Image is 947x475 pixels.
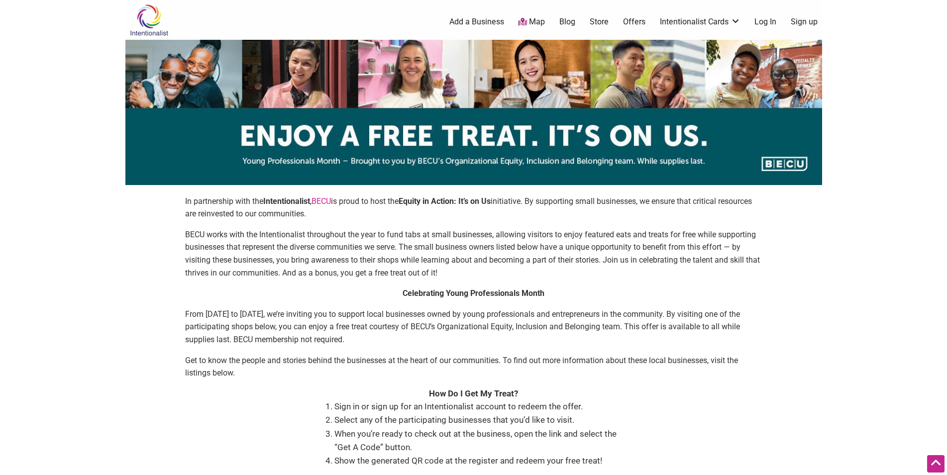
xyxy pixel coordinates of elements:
strong: Celebrating Young Professionals Month [403,288,544,298]
p: BECU works with the Intentionalist throughout the year to fund tabs at small businesses, allowing... [185,228,762,279]
p: Get to know the people and stories behind the businesses at the heart of our communities. To find... [185,354,762,380]
a: Offers [623,16,645,27]
a: Intentionalist Cards [660,16,740,27]
a: Map [518,16,545,28]
div: Scroll Back to Top [927,455,945,473]
li: Show the generated QR code at the register and redeem your free treat! [334,454,623,468]
a: Store [590,16,609,27]
p: From [DATE] to [DATE], we’re inviting you to support local businesses owned by young professional... [185,308,762,346]
li: When you’re ready to check out at the business, open the link and select the “Get A Code” button. [334,427,623,454]
strong: Equity in Action: It’s on Us [399,196,491,206]
strong: Intentionalist [263,196,310,206]
a: Log In [754,16,776,27]
a: Add a Business [449,16,504,27]
a: BECU [312,196,331,206]
li: Sign in or sign up for an Intentionalist account to redeem the offer. [334,400,623,413]
a: Sign up [791,16,818,27]
p: In partnership with the , is proud to host the initiative. By supporting small businesses, we ens... [185,195,762,220]
a: Blog [559,16,575,27]
li: Select any of the participating businesses that you’d like to visit. [334,413,623,427]
img: sponsor logo [125,40,822,185]
strong: How Do I Get My Treat? [429,388,518,398]
img: Intentionalist [125,4,173,36]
